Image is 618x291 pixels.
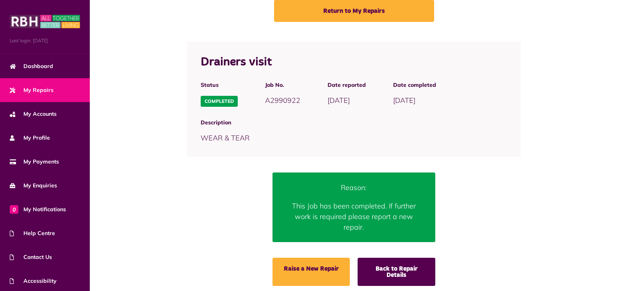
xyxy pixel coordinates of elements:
[10,37,80,44] span: Last login: [DATE]
[201,119,507,127] span: Description
[201,133,249,142] span: WEAR & TEAR
[10,158,59,166] span: My Payments
[393,96,415,105] span: [DATE]
[10,181,57,190] span: My Enquiries
[10,62,53,70] span: Dashboard
[358,258,435,286] a: Back to Repair Details
[201,56,272,68] span: Drainers visit
[284,201,424,232] p: This Job has been completed. If further work is required please report a new repair.
[265,81,300,89] span: Job No.
[393,81,436,89] span: Date completed
[10,86,53,94] span: My Repairs
[284,182,424,193] p: Reason:
[328,81,366,89] span: Date reported
[265,96,300,105] span: A2990922
[10,277,57,285] span: Accessibility
[10,110,57,118] span: My Accounts
[10,229,55,237] span: Help Centre
[201,81,238,89] span: Status
[10,134,50,142] span: My Profile
[10,205,18,214] span: 0
[10,205,66,214] span: My Notifications
[201,96,238,107] span: Completed
[328,96,350,105] span: [DATE]
[272,258,350,286] a: Raise a New Repair
[10,14,80,29] img: MyRBH
[10,253,52,261] span: Contact Us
